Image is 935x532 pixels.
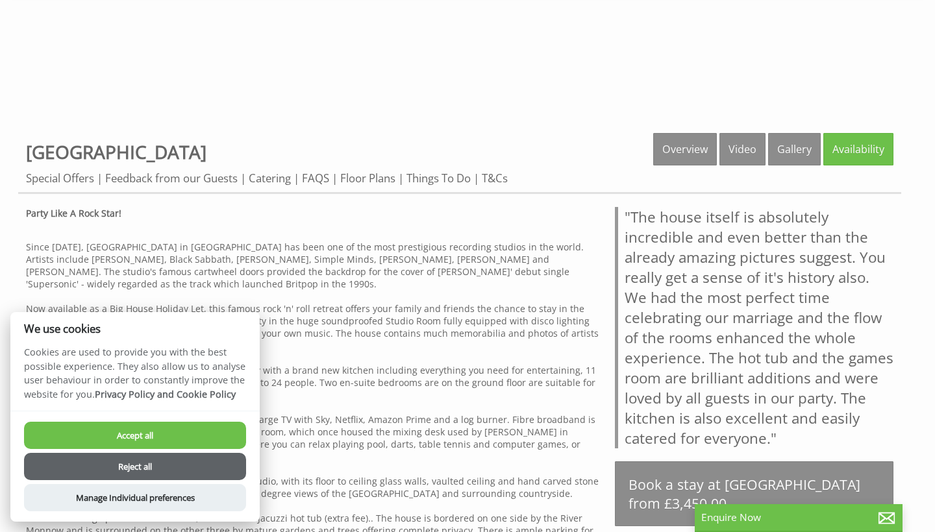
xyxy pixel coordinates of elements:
a: Floor Plans [340,171,395,186]
button: Manage Individual preferences [24,484,246,511]
a: Availability [823,133,893,165]
a: Video [719,133,766,165]
strong: Party Like A Rock Star! [26,207,121,219]
a: Gallery [768,133,821,165]
button: Reject all [24,453,246,480]
a: Catering [249,171,291,186]
a: Book a stay at [GEOGRAPHIC_DATA] from £3,450.00 [615,461,893,526]
a: Special Offers [26,171,94,186]
a: [GEOGRAPHIC_DATA] [26,139,206,164]
a: Feedback from our Guests [105,171,238,186]
iframe: Customer reviews powered by Trustpilot [8,23,927,121]
p: Cookies are used to provide you with the best possible experience. They also allow us to analyse ... [10,345,260,411]
a: Privacy Policy and Cookie Policy [95,388,236,400]
button: Accept all [24,422,246,449]
a: T&Cs [482,171,508,186]
a: FAQS [302,171,329,186]
blockquote: "The house itself is absolutely incredible and even better than the already amazing pictures sugg... [615,207,893,448]
a: Things To Do [406,171,471,186]
p: Enquire Now [701,511,896,524]
a: Overview [653,133,717,165]
h2: We use cookies [10,322,260,335]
